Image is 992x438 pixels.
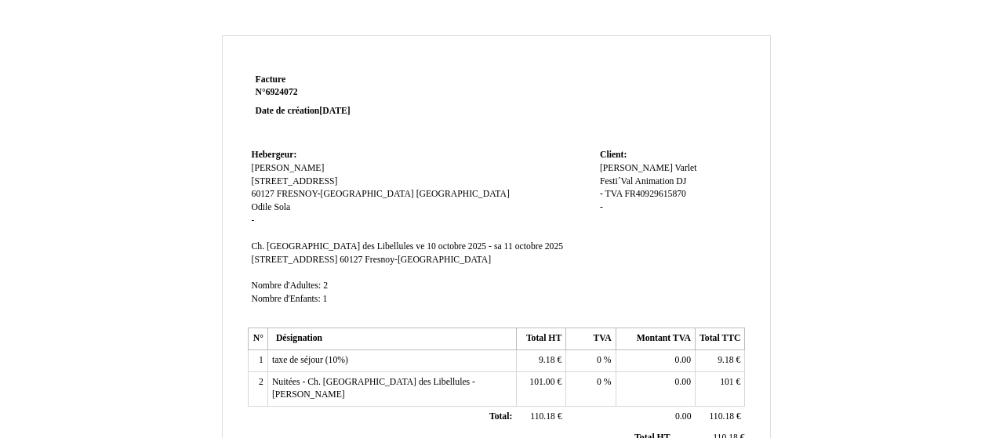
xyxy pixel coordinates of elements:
[566,371,616,406] td: %
[718,355,733,365] span: 9.18
[272,355,348,365] span: taxe de séjour (10%)
[516,328,565,350] th: Total HT
[340,255,362,265] span: 60127
[252,163,325,173] span: [PERSON_NAME]
[600,150,627,160] span: Client:
[529,377,554,387] span: 101.00
[675,411,691,422] span: 0.00
[516,407,565,429] td: €
[252,255,338,265] span: [STREET_ADDRESS]
[274,202,290,212] span: Sola
[252,150,297,160] span: Hebergeur:
[248,350,267,372] td: 1
[248,371,267,406] td: 2
[252,176,338,186] span: [STREET_ADDRESS]
[365,255,491,265] span: Fresnoy-[GEOGRAPHIC_DATA]
[319,106,350,116] span: [DATE]
[516,371,565,406] td: €
[266,87,298,97] span: 6924072
[600,163,673,173] span: [PERSON_NAME]
[416,241,563,252] span: ve 10 octobre 2025 - sa 11 octobre 2025
[597,355,601,365] span: 0
[267,328,516,350] th: Désignation
[256,74,286,85] span: Facture
[277,189,414,199] span: FRESNOY-[GEOGRAPHIC_DATA]
[696,407,745,429] td: €
[709,411,734,422] span: 110.18
[675,163,697,173] span: Varlet
[248,328,267,350] th: N°
[675,377,691,387] span: 0.00
[597,377,601,387] span: 0
[252,215,255,226] span: -
[696,328,745,350] th: Total TTC
[252,241,414,252] span: Ch. [GEOGRAPHIC_DATA] des Libellules
[252,189,274,199] span: 60127
[696,371,745,406] td: €
[252,281,322,291] span: Nombre d'Adultes:
[256,86,443,99] strong: N°
[416,189,510,199] span: [GEOGRAPHIC_DATA]
[323,294,328,304] span: 1
[566,328,616,350] th: TVA
[530,411,555,422] span: 110.18
[252,202,272,212] span: Odile
[272,377,475,400] span: Nuitées - Ch. [GEOGRAPHIC_DATA] des Libellules - [PERSON_NAME]
[489,411,512,422] span: Total:
[675,355,691,365] span: 0.00
[323,281,328,291] span: 2
[600,189,603,199] span: -
[605,189,686,199] span: TVA FR40929615870
[696,350,745,372] td: €
[516,350,565,372] td: €
[600,176,686,186] span: Festi´Val Animation DJ
[600,202,603,212] span: -
[252,294,321,304] span: Nombre d'Enfants:
[616,328,695,350] th: Montant TVA
[256,106,351,116] strong: Date de création
[566,350,616,372] td: %
[539,355,554,365] span: 9.18
[720,377,734,387] span: 101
